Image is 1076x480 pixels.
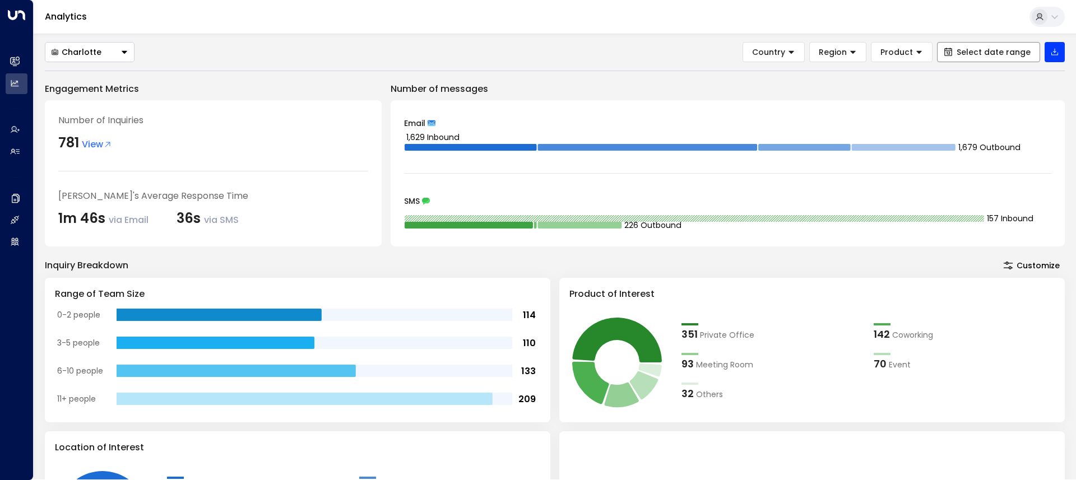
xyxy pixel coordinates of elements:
[958,142,1021,153] tspan: 1,679 Outbound
[696,389,723,400] span: Others
[406,132,460,143] tspan: 1,629 Inbound
[681,327,698,342] div: 351
[752,47,785,57] span: Country
[937,42,1040,62] button: Select date range
[874,327,890,342] div: 142
[625,220,682,231] tspan: 226 Outbound
[204,213,239,226] span: via SMS
[518,393,536,406] tspan: 209
[55,441,540,454] h3: Location of Interest
[889,359,911,371] span: Event
[523,309,536,321] tspan: 114
[45,10,87,23] a: Analytics
[58,133,79,153] div: 781
[987,213,1033,224] tspan: 157 Inbound
[404,119,425,127] span: Email
[58,208,149,229] div: 1m 46s
[45,42,134,62] button: Charlotte
[57,337,100,348] tspan: 3-5 people
[58,114,368,127] div: Number of Inquiries
[957,48,1031,57] span: Select date range
[55,287,540,301] h3: Range of Team Size
[82,138,112,151] span: View
[809,42,866,62] button: Region
[874,356,887,371] div: 70
[696,359,753,371] span: Meeting Room
[880,47,913,57] span: Product
[681,356,862,371] div: 93Meeting Room
[998,258,1065,273] button: Customize
[819,47,847,57] span: Region
[874,327,1055,342] div: 142Coworking
[523,337,536,349] tspan: 110
[109,213,149,226] span: via Email
[391,82,1065,96] p: Number of messages
[871,42,933,62] button: Product
[404,197,1051,205] div: SMS
[177,208,239,229] div: 36s
[45,42,134,62] div: Button group with a nested menu
[569,287,1055,301] h3: Product of Interest
[58,189,368,203] div: [PERSON_NAME]'s Average Response Time
[681,386,862,401] div: 32Others
[45,259,128,272] div: Inquiry Breakdown
[892,329,933,341] span: Coworking
[57,393,96,404] tspan: 11+ people
[743,42,805,62] button: Country
[681,386,694,401] div: 32
[521,365,536,378] tspan: 133
[874,356,1055,371] div: 70Event
[681,327,862,342] div: 351Private Office
[45,82,382,96] p: Engagement Metrics
[700,329,754,341] span: Private Office
[57,309,100,320] tspan: 0-2 people
[51,47,101,57] div: Charlotte
[681,356,694,371] div: 93
[57,365,103,376] tspan: 6-10 people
